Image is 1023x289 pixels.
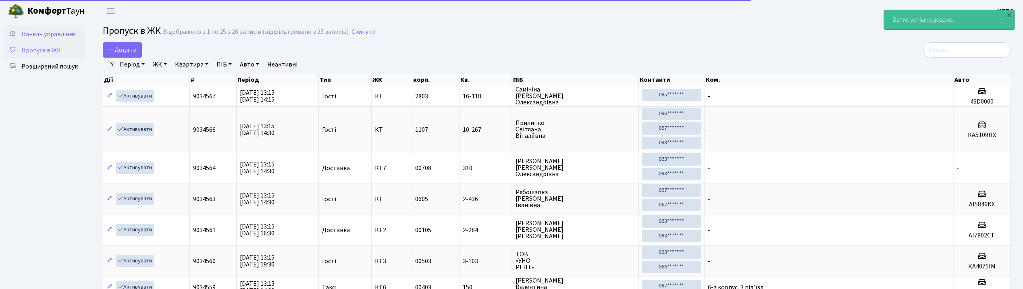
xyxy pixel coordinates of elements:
th: Дії [103,74,190,85]
span: 2-284 [463,227,509,233]
a: Додати [103,42,142,58]
input: Пошук... [923,42,1011,58]
span: - [708,226,711,235]
a: Активувати [116,255,154,267]
span: 00105 [416,226,432,235]
button: Переключити навігацію [101,4,121,18]
span: Прилипко Світлана Віталіївна [516,120,635,139]
div: Запис успішно додано. [884,10,1015,29]
th: Тип [319,74,372,85]
th: ПІБ [512,74,639,85]
h5: АІ7802СТ [957,232,1007,239]
span: Панель управління [21,30,76,39]
span: Таун [27,4,85,18]
span: ТОВ «УНО РЕНТ» [516,251,635,270]
span: [DATE] 13:15 [DATE] 14:30 [240,191,274,207]
span: КТ3 [375,258,408,264]
a: Розширений пошук [4,58,85,75]
span: Рябошапка [PERSON_NAME] Іванівна [516,189,635,208]
span: 9034561 [193,226,216,235]
th: Контакти [639,74,705,85]
span: Додати [108,46,137,54]
span: КТ [375,93,408,100]
a: Неактивні [264,58,301,71]
span: [PERSON_NAME] [PERSON_NAME] Олександрівна [516,158,635,177]
th: # [190,74,237,85]
span: 9034560 [193,257,216,266]
span: [DATE] 13:15 [DATE] 14:30 [240,122,274,137]
div: Відображено з 1 по 25 з 26 записів (відфільтровано з 25 записів). [163,28,350,36]
a: Активувати [116,224,154,236]
a: Авто [237,58,262,71]
span: - [708,125,711,134]
span: [DATE] 13:15 [DATE] 14:30 [240,160,274,176]
span: - [708,92,711,101]
span: [DATE] 13:15 [DATE] 19:30 [240,253,274,269]
span: КТ2 [375,227,408,233]
th: ЖК [372,74,412,85]
th: Період [237,74,319,85]
span: [PERSON_NAME] [PERSON_NAME] [PERSON_NAME] [516,220,635,239]
span: 2-436 [463,196,509,202]
span: Пропуск в ЖК [103,24,161,38]
span: - [957,164,959,173]
h5: КА4075ІМ [957,263,1007,270]
a: ПІБ [213,58,235,71]
a: КПП4 [998,6,1013,16]
span: - [708,257,711,266]
span: 16-118 [463,93,509,100]
b: Комфорт [27,4,66,17]
span: 9034567 [193,92,216,101]
span: 1107 [416,125,428,134]
th: Авто [954,74,1011,85]
a: Активувати [116,123,154,136]
span: 310 [463,165,509,171]
span: - [708,195,711,204]
span: [DATE] 13:15 [DATE] 14:15 [240,88,274,104]
span: Пропуск в ЖК [21,46,61,55]
a: Панель управління [4,26,85,42]
span: Гості [322,258,336,264]
span: Самініна [PERSON_NAME] Олександрівна [516,86,635,106]
th: Кв. [460,74,513,85]
th: Ком. [705,74,954,85]
a: Пропуск в ЖК [4,42,85,58]
span: Доставка [322,165,350,171]
a: Період [116,58,148,71]
span: 3-103 [463,258,509,264]
span: 00503 [416,257,432,266]
span: Гості [322,93,336,100]
span: КТ7 [375,165,408,171]
h5: КА5109НХ [957,131,1007,139]
img: logo.png [8,3,24,19]
span: Доставка [322,227,350,233]
span: КТ [375,127,408,133]
span: 9034564 [193,164,216,173]
span: 00708 [416,164,432,173]
span: 0605 [416,195,428,204]
b: КПП4 [998,7,1013,16]
h5: 4SD0000 [957,98,1007,106]
span: Розширений пошук [21,62,78,71]
span: [DATE] 13:15 [DATE] 16:30 [240,222,274,238]
th: корп. [412,74,460,85]
a: Активувати [116,193,154,205]
a: Скинути [351,28,376,36]
span: 10-267 [463,127,509,133]
span: Гості [322,196,336,202]
a: Активувати [116,90,154,102]
span: Гості [322,127,336,133]
span: 9034563 [193,195,216,204]
a: Квартира [172,58,212,71]
span: КТ [375,196,408,202]
span: 9034566 [193,125,216,134]
span: 2803 [416,92,428,101]
div: × [1006,11,1014,19]
a: Активувати [116,162,154,174]
h5: AI5846KX [957,201,1007,208]
span: - [708,164,711,173]
a: ЖК [150,58,170,71]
